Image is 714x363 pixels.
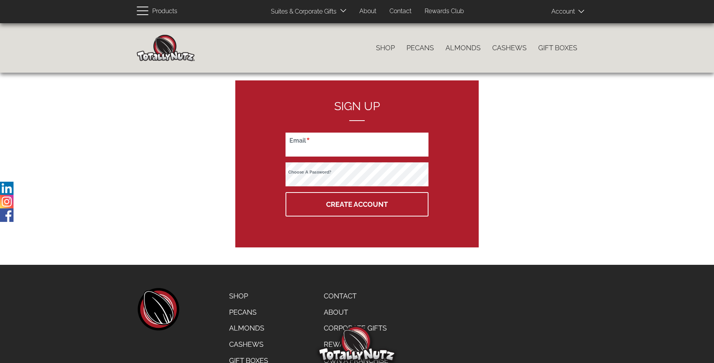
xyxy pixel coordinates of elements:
[137,288,179,331] a: home
[223,288,274,304] a: Shop
[318,320,394,336] a: Corporate Gifts
[384,4,417,19] a: Contact
[318,304,394,320] a: About
[137,35,195,61] img: Home
[286,133,428,157] input: Your email address. We won’t share this with anyone.
[318,326,396,361] img: Totally Nutz Logo
[223,304,274,320] a: Pecans
[223,336,274,353] a: Cashews
[532,40,583,56] a: Gift Boxes
[370,40,401,56] a: Shop
[354,4,382,19] a: About
[486,40,532,56] a: Cashews
[152,6,177,17] span: Products
[419,4,470,19] a: Rewards Club
[318,288,394,304] a: Contact
[440,40,486,56] a: Almonds
[286,192,428,216] button: Create Account
[401,40,440,56] a: Pecans
[318,336,394,353] a: Rewards
[286,100,428,121] h2: Sign up
[223,320,274,336] a: Almonds
[265,4,339,19] a: Suites & Corporate Gifts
